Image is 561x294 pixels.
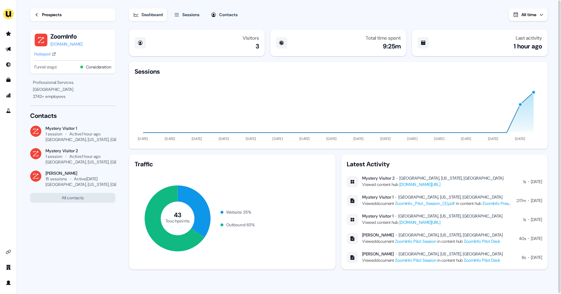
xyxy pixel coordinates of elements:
a: Go to experiments [3,105,14,116]
div: 1 session [46,131,62,137]
div: Mystery Visitor 2 [362,175,394,181]
div: [DATE] [531,197,542,204]
a: ZoomInfo Pilot Deck [464,258,500,263]
div: Active 1 hour ago [69,154,101,159]
div: Viewed content hub [362,219,502,226]
a: Go to team [3,262,14,273]
a: ZoomInfo Pilot Deck [464,239,500,244]
tspan: [DATE] [461,136,472,141]
div: Traffic [135,160,330,168]
button: All contacts [30,193,115,203]
div: 1 session [46,154,62,159]
a: ZoomInfo Presentation (non-gated) [482,201,547,206]
tspan: [DATE] [299,136,310,141]
div: [GEOGRAPHIC_DATA], [US_STATE], [GEOGRAPHIC_DATA] [399,251,503,257]
div: Dashboard [142,11,163,18]
tspan: [DATE] [407,136,418,141]
div: Hubspot [34,51,50,58]
div: Viewed content hub [362,181,503,188]
div: Outbound 65 % [226,221,255,228]
a: ZoomInfo_Pilot_Session_(3).pdf [395,201,455,206]
div: [PERSON_NAME] [362,251,394,257]
div: 2742 + employees [33,93,113,100]
a: Go to outbound experience [3,44,14,55]
a: Go to Inbound [3,59,14,70]
div: [GEOGRAPHIC_DATA], [US_STATE], [GEOGRAPHIC_DATA] [399,232,503,238]
div: [DATE] [531,178,542,185]
div: Prospects [42,11,62,18]
tspan: [DATE] [246,136,256,141]
a: [DOMAIN_NAME][URL] [399,182,440,187]
div: Mystery Visitor 2 [46,148,115,154]
a: Go to templates [3,74,14,86]
tspan: [DATE] [326,136,337,141]
tspan: [DATE] [353,136,364,141]
div: Latest Activity [347,160,542,168]
div: Contacts [219,11,238,18]
button: ZoomInfo [50,32,82,41]
a: Go to attribution [3,90,14,101]
a: [DOMAIN_NAME] [50,41,82,48]
a: Go to prospects [3,28,14,39]
div: 1s [523,216,526,223]
div: Viewed document in content hub [362,257,503,264]
button: All time [509,8,548,21]
button: Contacts [207,8,242,21]
tspan: 43 [174,211,182,219]
a: Go to integrations [3,246,14,258]
a: Go to profile [3,277,14,288]
div: Mystery Visitor 1 [362,213,393,219]
a: ZoomInfo Pilot Session [395,239,436,244]
div: [GEOGRAPHIC_DATA], [US_STATE], [GEOGRAPHIC_DATA] [46,137,151,142]
tspan: [DATE] [138,136,148,141]
div: [DATE] [531,216,542,223]
div: [DATE] [531,235,542,242]
div: [PERSON_NAME] [362,232,394,238]
div: Visitors [243,35,259,41]
div: Last activity [516,35,542,41]
div: Viewed document in content hub [362,238,503,245]
div: [GEOGRAPHIC_DATA], [US_STATE], [GEOGRAPHIC_DATA] [399,175,503,181]
button: Dashboard [129,8,167,21]
div: Sessions [135,67,160,76]
div: [GEOGRAPHIC_DATA], [US_STATE], [GEOGRAPHIC_DATA] [398,194,502,200]
div: 2:17m [516,197,526,204]
a: [DOMAIN_NAME][URL] [399,220,440,225]
div: 9:25m [383,42,401,51]
tspan: [DATE] [380,136,391,141]
div: 3 [256,42,259,51]
div: 15 sessions [46,176,67,182]
div: Active [DATE] [74,176,97,182]
div: Mystery Visitor 1 [46,126,115,131]
div: [GEOGRAPHIC_DATA] [33,86,113,93]
a: ZoomInfo Pilot Session [395,258,436,263]
tspan: [DATE] [434,136,445,141]
a: Hubspot [34,51,56,58]
span: All time [521,12,536,18]
div: Mystery Visitor 1 [362,194,393,200]
div: Total time spent [366,35,401,41]
div: Viewed document in content hub [362,200,512,207]
button: Consideration [86,64,111,71]
span: Funnel stage: [34,64,57,71]
tspan: [DATE] [272,136,283,141]
div: [GEOGRAPHIC_DATA], [US_STATE], [GEOGRAPHIC_DATA] [46,159,151,165]
div: 40s [519,235,526,242]
button: Sessions [170,8,204,21]
div: 1 hour ago [514,42,542,51]
div: Sessions [182,11,200,18]
div: [GEOGRAPHIC_DATA], [US_STATE], [GEOGRAPHIC_DATA] [398,213,502,219]
div: 1s [523,178,526,185]
tspan: [DATE] [515,136,526,141]
div: [PERSON_NAME] [46,171,115,176]
div: 8s [522,254,526,261]
a: Prospects [30,8,115,21]
div: Website 35 % [226,209,251,216]
tspan: Touchpoints [165,218,190,223]
div: Contacts [30,112,115,120]
div: Professional Services [33,79,113,86]
div: [GEOGRAPHIC_DATA], [US_STATE], [GEOGRAPHIC_DATA] [46,182,151,187]
div: [DATE] [531,254,542,261]
tspan: [DATE] [488,136,499,141]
